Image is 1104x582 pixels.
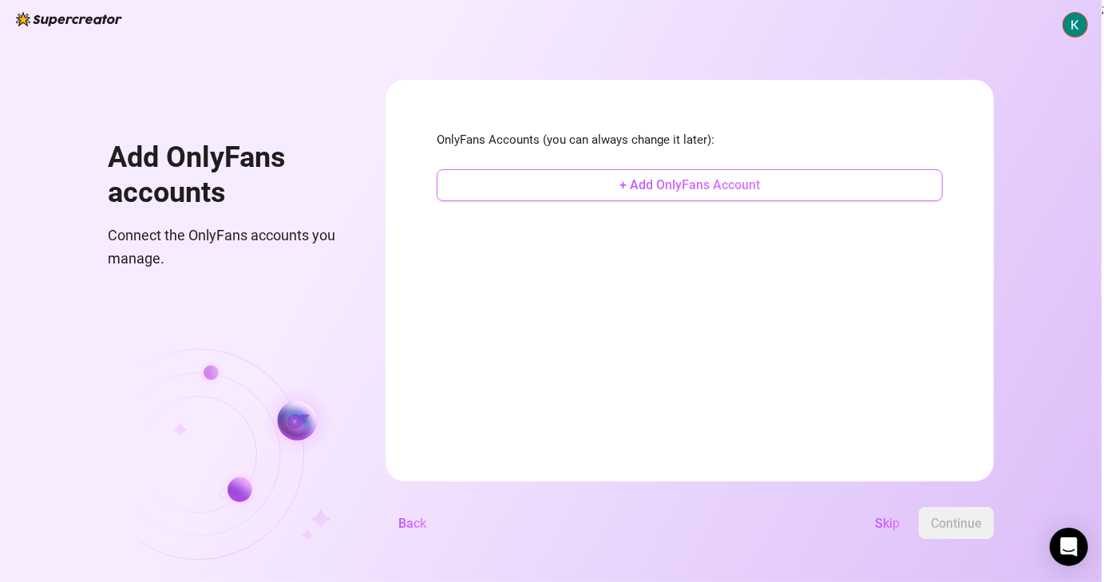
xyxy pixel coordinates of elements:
button: Skip [862,507,912,539]
span: OnlyFans Accounts (you can always change it later): [437,131,943,150]
div: Open Intercom Messenger [1050,528,1088,566]
span: Connect the OnlyFans accounts you manage. [108,224,347,270]
img: ACg8ocIvS2xt2QsRDxST5HOIC3z5AMNT9AtMgD5rJwUZT0suYaKPUg=s96-c [1063,13,1087,37]
img: logo [16,12,122,26]
span: Back [398,516,426,531]
h1: Add OnlyFans accounts [108,141,347,210]
button: Back [386,507,439,539]
button: + Add OnlyFans Account [437,169,943,201]
span: + Add OnlyFans Account [619,177,760,192]
button: Continue [919,507,994,539]
span: Skip [875,516,900,531]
